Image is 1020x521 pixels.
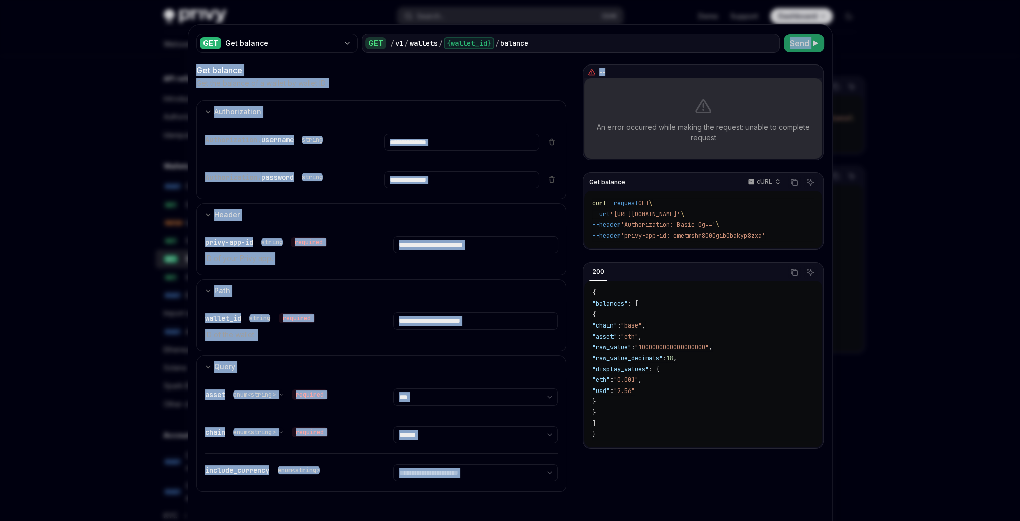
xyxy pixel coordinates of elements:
div: required [279,313,315,323]
span: 'Authorization: Basic Og==' [621,221,716,229]
button: Send [784,34,824,52]
span: \ [649,199,652,207]
span: \ [681,210,684,218]
button: Expand input section [196,279,567,302]
div: required [292,389,328,400]
div: / [439,38,443,48]
span: 18 [666,354,673,362]
p: ID of your Privy app. [205,252,369,265]
span: Get balance [589,178,625,186]
div: balance [500,38,528,48]
span: curl [592,199,606,207]
div: asset [205,388,328,401]
span: "raw_value_decimals" [592,354,663,362]
span: "usd" [592,387,610,395]
span: "chain" [592,321,617,330]
span: enum<string> [233,390,276,399]
span: privy-app-id [205,238,253,247]
select: Select chain [393,426,558,443]
span: { [592,311,596,319]
p: cURL [757,178,772,186]
span: "raw_value" [592,343,631,351]
button: GETGet balance [196,33,358,54]
div: Header [214,209,240,221]
span: include_currency [205,466,269,475]
span: GET [638,199,649,207]
span: : { [649,365,659,373]
span: "0.001" [614,376,638,384]
span: , [673,354,677,362]
span: --request [606,199,638,207]
button: Expand input section [196,100,567,123]
span: : [610,387,614,395]
span: : [ [628,300,638,308]
button: Ask AI [804,266,817,279]
span: username [261,135,294,144]
span: "base" [621,321,642,330]
div: -- [599,68,605,76]
span: \ [716,221,719,229]
span: "2.56" [614,387,635,395]
input: Enter wallet_id [393,312,558,330]
span: { [592,289,596,297]
button: Copy the contents from the code block [788,176,801,189]
span: --header [592,221,621,229]
button: Copy the contents from the code block [788,266,801,279]
div: GET [365,37,386,49]
div: Authorization [214,106,261,118]
div: wallet_id [205,312,315,324]
span: Authorization. [205,135,261,144]
span: , [709,343,712,351]
span: "eth" [621,333,638,341]
span: Send [790,37,809,49]
span: asset [205,390,225,399]
div: An error occurred while making the request: unable to complete request [596,122,809,143]
span: : [610,376,614,384]
span: enum<string> [233,428,276,436]
span: wallet_id [205,314,241,323]
span: "display_values" [592,365,649,373]
div: {wallet_id} [444,37,494,49]
button: enum<string> [233,427,284,437]
button: Expand input section [196,203,567,226]
div: GET [200,37,221,49]
div: Path [214,285,230,297]
div: chain [205,426,328,438]
div: wallets [410,38,438,48]
span: : [617,333,621,341]
p: Get the balance of a wallet by wallet ID. [196,78,327,88]
span: ] [592,420,596,428]
span: 'privy-app-id: cmetmshr8000gib0bakyp8zxa' [621,232,765,240]
button: Expand input section [196,355,567,378]
div: required [291,237,327,247]
span: --header [592,232,621,240]
p: ID of the wallet. [205,329,369,341]
span: Authorization. [205,173,261,182]
span: } [592,409,596,417]
span: "balances" [592,300,628,308]
div: / [495,38,499,48]
div: v1 [395,38,403,48]
button: Delete item [546,138,558,146]
button: cURL [742,174,785,191]
div: 200 [589,266,607,278]
div: Get balance [225,38,339,48]
button: Delete item [546,175,558,183]
span: } [592,398,596,406]
button: Ask AI [804,176,817,189]
span: , [642,321,645,330]
span: : [663,354,666,362]
div: Query [214,361,235,373]
div: required [292,427,328,437]
span: , [638,333,642,341]
span: , [638,376,642,384]
span: : [631,343,635,351]
span: --url [592,210,610,218]
input: Enter password [384,171,539,188]
span: password [261,173,294,182]
span: "asset" [592,333,617,341]
button: enum<string> [233,389,284,400]
input: Enter username [384,134,539,151]
div: / [404,38,409,48]
input: Enter privy-app-id [393,236,558,253]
